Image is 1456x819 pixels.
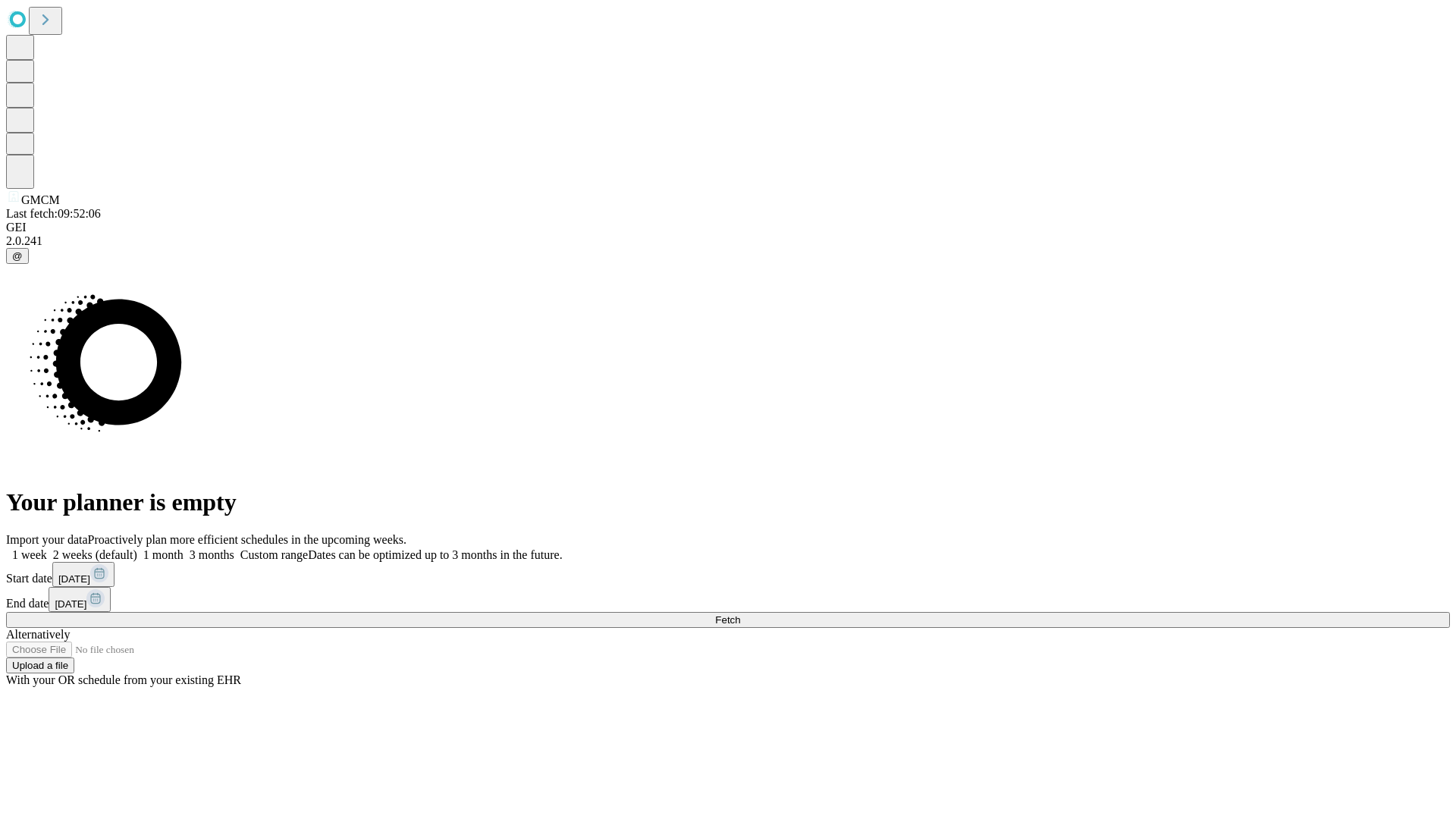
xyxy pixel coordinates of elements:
[6,612,1450,628] button: Fetch
[6,657,74,673] button: Upload a file
[240,548,308,561] span: Custom range
[6,234,1450,248] div: 2.0.241
[6,628,70,641] span: Alternatively
[6,207,101,220] span: Last fetch: 09:52:06
[6,488,1450,516] h1: Your planner is empty
[715,614,740,626] span: Fetch
[49,587,111,612] button: [DATE]
[12,548,47,561] span: 1 week
[6,673,241,686] span: With your OR schedule from your existing EHR
[58,573,90,585] span: [DATE]
[308,548,562,561] span: Dates can be optimized up to 3 months in the future.
[12,250,23,262] span: @
[53,548,137,561] span: 2 weeks (default)
[190,548,234,561] span: 3 months
[52,562,115,587] button: [DATE]
[6,533,88,546] span: Import your data
[6,221,1450,234] div: GEI
[88,533,406,546] span: Proactively plan more efficient schedules in the upcoming weeks.
[6,248,29,264] button: @
[55,598,86,610] span: [DATE]
[6,587,1450,612] div: End date
[6,562,1450,587] div: Start date
[143,548,184,561] span: 1 month
[21,193,60,206] span: GMCM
